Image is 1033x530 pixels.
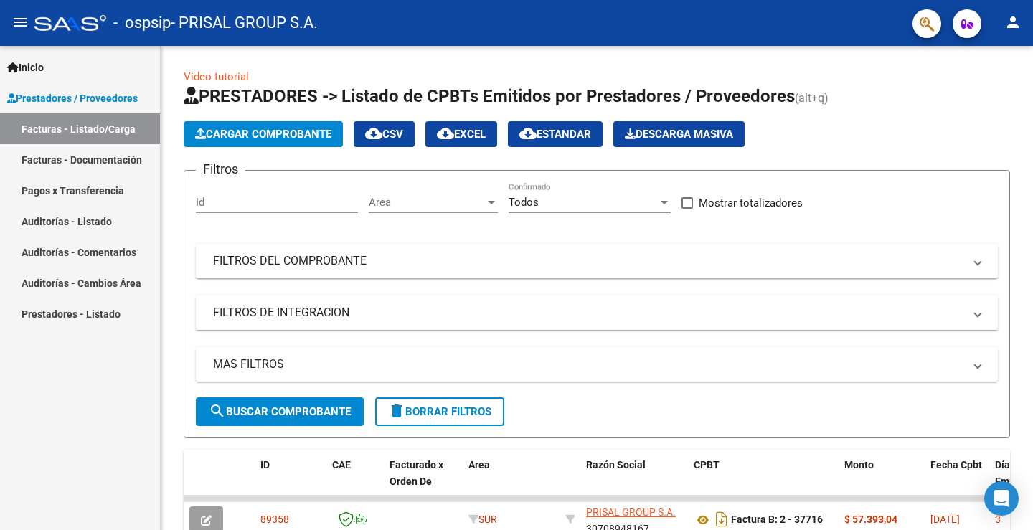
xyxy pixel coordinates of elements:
[209,405,351,418] span: Buscar Comprobante
[7,60,44,75] span: Inicio
[375,397,504,426] button: Borrar Filtros
[425,121,497,147] button: EXCEL
[468,514,497,525] span: SUR
[437,128,486,141] span: EXCEL
[196,397,364,426] button: Buscar Comprobante
[11,14,29,31] mat-icon: menu
[930,459,982,470] span: Fecha Cpbt
[184,86,795,106] span: PRESTADORES -> Listado de CPBTs Emitidos por Prestadores / Proveedores
[995,514,1001,525] span: 3
[694,459,720,470] span: CPBT
[196,159,245,179] h3: Filtros
[260,514,289,525] span: 89358
[213,305,963,321] mat-panel-title: FILTROS DE INTEGRACION
[365,128,403,141] span: CSV
[196,295,998,330] mat-expansion-panel-header: FILTROS DE INTEGRACION
[844,459,874,470] span: Monto
[509,196,539,209] span: Todos
[925,450,989,513] datatable-header-cell: Fecha Cpbt
[519,128,591,141] span: Estandar
[195,128,331,141] span: Cargar Comprobante
[468,459,490,470] span: Area
[260,459,270,470] span: ID
[213,356,963,372] mat-panel-title: MAS FILTROS
[255,450,326,513] datatable-header-cell: ID
[184,70,249,83] a: Video tutorial
[984,481,1019,516] div: Open Intercom Messenger
[113,7,171,39] span: - ospsip
[625,128,733,141] span: Descarga Masiva
[326,450,384,513] datatable-header-cell: CAE
[369,196,485,209] span: Area
[388,402,405,420] mat-icon: delete
[354,121,415,147] button: CSV
[388,405,491,418] span: Borrar Filtros
[731,514,823,526] strong: Factura B: 2 - 37716
[580,450,688,513] datatable-header-cell: Razón Social
[795,91,829,105] span: (alt+q)
[7,90,138,106] span: Prestadores / Proveedores
[196,244,998,278] mat-expansion-panel-header: FILTROS DEL COMPROBANTE
[844,514,897,525] strong: $ 57.393,04
[1004,14,1022,31] mat-icon: person
[519,125,537,142] mat-icon: cloud_download
[332,459,351,470] span: CAE
[839,450,925,513] datatable-header-cell: Monto
[508,121,603,147] button: Estandar
[688,450,839,513] datatable-header-cell: CPBT
[384,450,463,513] datatable-header-cell: Facturado x Orden De
[209,402,226,420] mat-icon: search
[184,121,343,147] button: Cargar Comprobante
[171,7,318,39] span: - PRISAL GROUP S.A.
[365,125,382,142] mat-icon: cloud_download
[613,121,745,147] app-download-masive: Descarga masiva de comprobantes (adjuntos)
[390,459,443,487] span: Facturado x Orden De
[463,450,560,513] datatable-header-cell: Area
[699,194,803,212] span: Mostrar totalizadores
[586,459,646,470] span: Razón Social
[930,514,960,525] span: [DATE]
[586,506,676,518] span: PRISAL GROUP S.A.
[196,347,998,382] mat-expansion-panel-header: MAS FILTROS
[213,253,963,269] mat-panel-title: FILTROS DEL COMPROBANTE
[437,125,454,142] mat-icon: cloud_download
[613,121,745,147] button: Descarga Masiva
